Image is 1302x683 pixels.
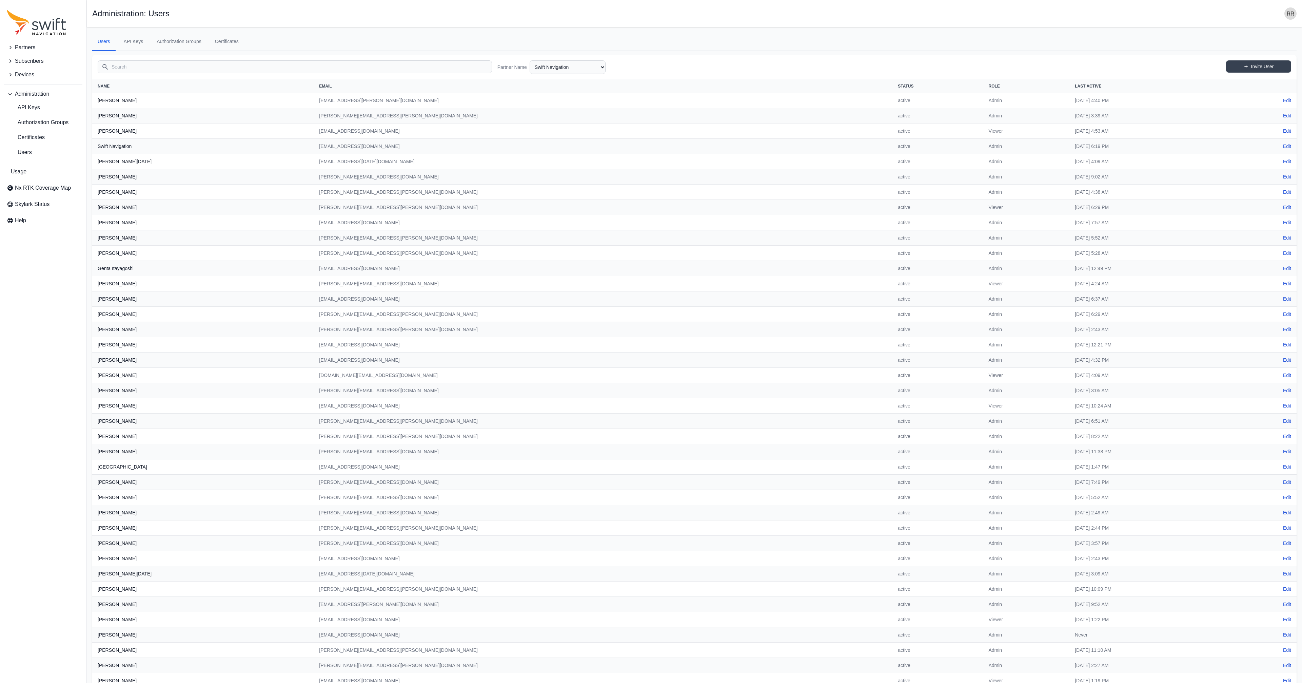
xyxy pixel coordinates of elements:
[983,643,1069,658] td: Admin
[983,520,1069,536] td: Admin
[314,230,892,246] td: [PERSON_NAME][EMAIL_ADDRESS][PERSON_NAME][DOMAIN_NAME]
[92,322,314,337] th: [PERSON_NAME]
[314,276,892,291] td: [PERSON_NAME][EMAIL_ADDRESS][DOMAIN_NAME]
[92,246,314,261] th: [PERSON_NAME]
[1283,143,1291,150] a: Edit
[314,612,892,627] td: [EMAIL_ADDRESS][DOMAIN_NAME]
[983,627,1069,643] td: Admin
[1283,479,1291,486] a: Edit
[314,627,892,643] td: [EMAIL_ADDRESS][DOMAIN_NAME]
[1069,582,1231,597] td: [DATE] 10:09 PM
[314,582,892,597] td: [PERSON_NAME][EMAIL_ADDRESS][PERSON_NAME][DOMAIN_NAME]
[1069,414,1231,429] td: [DATE] 6:51 AM
[15,184,71,192] span: Nx RTK Coverage Map
[314,79,892,93] th: Email
[983,93,1069,108] td: Admin
[92,612,314,627] th: [PERSON_NAME]
[983,139,1069,154] td: Admin
[7,118,68,127] span: Authorization Groups
[1283,662,1291,669] a: Edit
[92,597,314,612] th: [PERSON_NAME]
[1283,372,1291,379] a: Edit
[92,414,314,429] th: [PERSON_NAME]
[7,103,40,112] span: API Keys
[4,54,82,68] button: Subscribers
[314,490,892,505] td: [PERSON_NAME][EMAIL_ADDRESS][DOMAIN_NAME]
[92,79,314,93] th: Name
[1283,463,1291,470] a: Edit
[314,536,892,551] td: [PERSON_NAME][EMAIL_ADDRESS][DOMAIN_NAME]
[983,124,1069,139] td: Viewer
[892,490,983,505] td: active
[92,93,314,108] th: [PERSON_NAME]
[314,261,892,276] td: [EMAIL_ADDRESS][DOMAIN_NAME]
[1069,215,1231,230] td: [DATE] 7:57 AM
[1283,402,1291,409] a: Edit
[92,307,314,322] th: [PERSON_NAME]
[892,353,983,368] td: active
[1069,429,1231,444] td: [DATE] 8:22 AM
[314,597,892,612] td: [EMAIL_ADDRESS][PERSON_NAME][DOMAIN_NAME]
[314,108,892,124] td: [PERSON_NAME][EMAIL_ADDRESS][PERSON_NAME][DOMAIN_NAME]
[1069,368,1231,383] td: [DATE] 4:09 AM
[983,368,1069,383] td: Viewer
[1283,219,1291,226] a: Edit
[983,230,1069,246] td: Admin
[314,139,892,154] td: [EMAIL_ADDRESS][DOMAIN_NAME]
[983,612,1069,627] td: Viewer
[1069,322,1231,337] td: [DATE] 2:43 AM
[983,246,1069,261] td: Admin
[983,215,1069,230] td: Admin
[1283,112,1291,119] a: Edit
[92,337,314,353] th: [PERSON_NAME]
[314,246,892,261] td: [PERSON_NAME][EMAIL_ADDRESS][PERSON_NAME][DOMAIN_NAME]
[314,200,892,215] td: [PERSON_NAME][EMAIL_ADDRESS][PERSON_NAME][DOMAIN_NAME]
[1283,616,1291,623] a: Edit
[983,551,1069,566] td: Admin
[983,291,1069,307] td: Admin
[92,643,314,658] th: [PERSON_NAME]
[4,181,82,195] a: Nx RTK Coverage Map
[92,566,314,582] th: [PERSON_NAME][DATE]
[92,475,314,490] th: [PERSON_NAME]
[92,490,314,505] th: [PERSON_NAME]
[1283,601,1291,608] a: Edit
[892,643,983,658] td: active
[892,566,983,582] td: active
[92,444,314,459] th: [PERSON_NAME]
[1069,276,1231,291] td: [DATE] 4:24 AM
[314,291,892,307] td: [EMAIL_ADDRESS][DOMAIN_NAME]
[892,79,983,93] th: Status
[1283,555,1291,562] a: Edit
[1283,128,1291,134] a: Edit
[892,612,983,627] td: active
[1069,79,1231,93] th: Last Active
[1226,60,1291,73] a: Invite User
[1069,108,1231,124] td: [DATE] 3:39 AM
[92,10,170,18] h1: Administration: Users
[983,108,1069,124] td: Admin
[1283,173,1291,180] a: Edit
[1283,494,1291,501] a: Edit
[1283,647,1291,653] a: Edit
[983,429,1069,444] td: Admin
[314,383,892,398] td: [PERSON_NAME][EMAIL_ADDRESS][DOMAIN_NAME]
[314,307,892,322] td: [PERSON_NAME][EMAIL_ADDRESS][PERSON_NAME][DOMAIN_NAME]
[983,490,1069,505] td: Admin
[892,322,983,337] td: active
[1283,631,1291,638] a: Edit
[4,116,82,129] a: Authorization Groups
[92,582,314,597] th: [PERSON_NAME]
[1069,536,1231,551] td: [DATE] 3:57 PM
[892,261,983,276] td: active
[314,643,892,658] td: [PERSON_NAME][EMAIL_ADDRESS][PERSON_NAME][DOMAIN_NAME]
[314,185,892,200] td: [PERSON_NAME][EMAIL_ADDRESS][PERSON_NAME][DOMAIN_NAME]
[1283,326,1291,333] a: Edit
[15,200,50,208] span: Skylark Status
[314,353,892,368] td: [EMAIL_ADDRESS][DOMAIN_NAME]
[983,383,1069,398] td: Admin
[983,200,1069,215] td: Viewer
[1069,475,1231,490] td: [DATE] 7:49 PM
[983,582,1069,597] td: Admin
[892,124,983,139] td: active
